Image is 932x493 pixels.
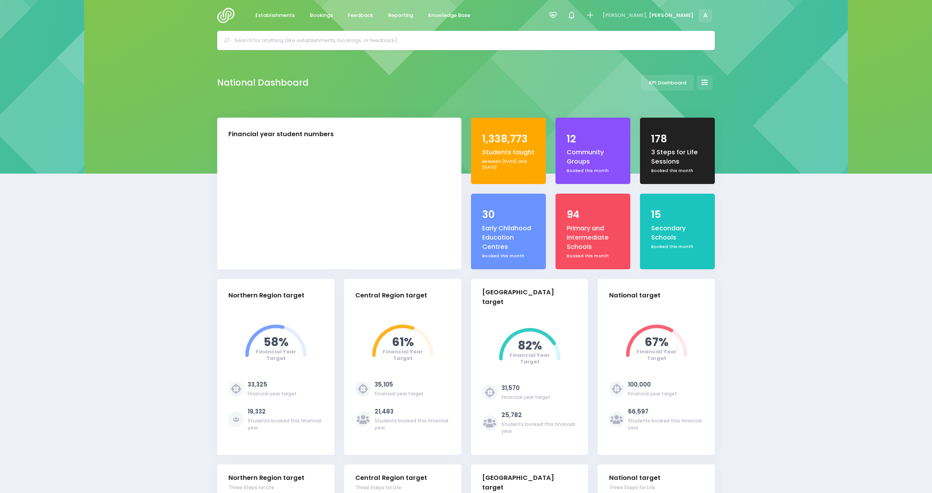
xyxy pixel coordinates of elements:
[375,417,450,431] div: Students booked this financial year
[628,417,704,431] div: Students booked this financial year
[651,168,704,174] div: Booked this month
[422,8,476,23] a: Knowledge Base
[248,417,323,431] div: Students booked this financial year
[567,253,619,259] div: Booked this month
[482,288,571,307] div: [GEOGRAPHIC_DATA] target
[482,148,535,157] div: Students taught
[609,291,660,301] div: National target
[651,132,704,147] div: 178
[228,291,304,301] div: Northern Region target
[567,168,619,174] div: Booked this month
[388,12,413,19] span: Reporting
[235,35,704,46] input: Search for anything (like establishments, bookings, or feedback)
[482,473,571,493] div: [GEOGRAPHIC_DATA] target
[641,75,694,91] a: KPI Dashboard
[482,132,535,147] div: 1,338,773
[355,291,427,301] div: Central Region target
[628,407,648,415] a: 66,597
[609,484,660,491] div: Three Steps for Life
[482,224,535,252] div: Early Childhood Education Centres
[303,8,339,23] a: Bookings
[375,407,393,415] a: 21,483
[628,390,677,397] div: Financial year target
[651,148,704,167] div: 3 Steps for Life Sessions
[341,8,379,23] a: Feedback
[375,380,393,388] a: 35,105
[628,380,651,388] a: 100,000
[248,390,297,397] div: Financial year target
[348,12,373,19] span: Feedback
[248,380,267,388] a: 33,325
[217,8,239,23] img: Logo
[355,484,427,491] div: Three Steps for Life
[609,473,660,483] div: National target
[699,9,712,22] span: A
[228,484,304,491] div: Three Steps for Life
[567,132,619,147] div: 12
[355,473,427,483] div: Central Region target
[482,207,535,222] div: 30
[228,130,334,139] div: Financial year student numbers
[482,159,535,171] div: Between [DATE] and [DATE]
[228,473,304,483] div: Northern Region target
[248,407,266,415] a: 19,332
[649,12,694,19] span: [PERSON_NAME]
[217,78,309,88] h2: National Dashboard
[501,411,522,419] a: 25,782
[651,244,704,250] div: Booked this month
[255,12,295,19] span: Establishments
[501,421,577,435] div: Students booked this financial year
[651,224,704,243] div: Secondary Schools
[603,12,647,19] span: [PERSON_NAME],
[567,148,619,167] div: Community Groups
[249,8,301,23] a: Establishments
[310,12,333,19] span: Bookings
[651,207,704,222] div: 15
[428,12,470,19] span: Knowledge Base
[382,8,419,23] a: Reporting
[501,384,520,392] a: 31,570
[567,224,619,252] div: Primary and Intermediate Schools
[501,394,550,401] div: Financial year target
[375,390,424,397] div: Financial year target
[567,207,619,222] div: 94
[482,253,535,259] div: Booked this month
